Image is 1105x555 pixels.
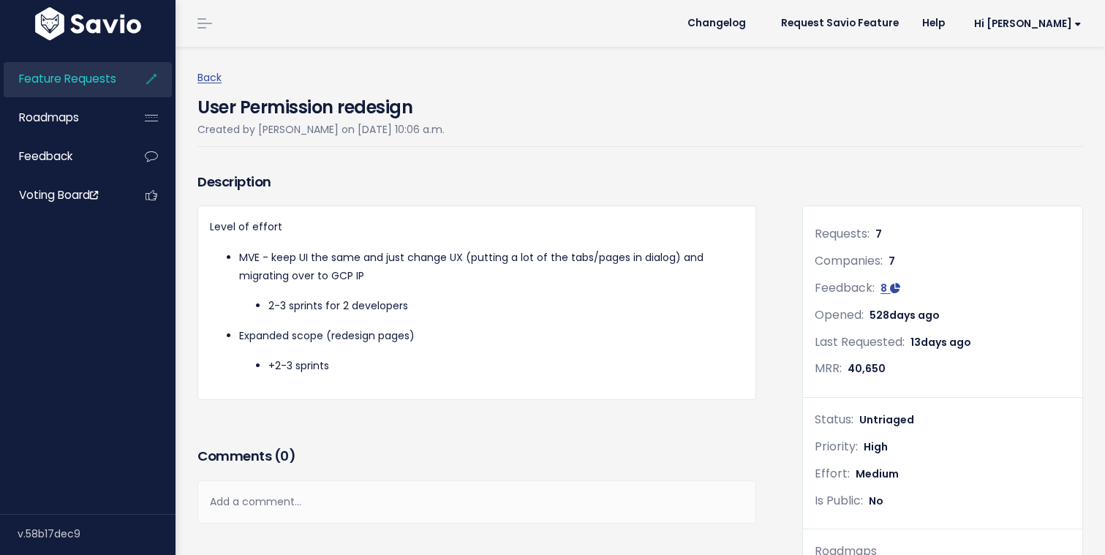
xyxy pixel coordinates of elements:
span: Feedback: [815,279,875,296]
span: Priority: [815,438,858,455]
span: MRR: [815,360,842,377]
a: Request Savio Feature [769,12,910,34]
li: +2-3 sprints [268,357,744,375]
span: Medium [856,467,899,481]
span: Voting Board [19,187,98,203]
span: Companies: [815,252,883,269]
span: days ago [889,308,940,322]
span: 8 [880,281,887,295]
p: Level of effort [210,218,744,236]
span: 528 [870,308,940,322]
p: MVE - keep UI the same and just change UX (putting a lot of the tabs/pages in dialog) and migrati... [239,249,744,285]
span: Effort: [815,465,850,482]
li: 2-3 sprints for 2 developers [268,297,744,315]
a: 8 [880,281,900,295]
span: Opened: [815,306,864,323]
span: Hi [PERSON_NAME] [974,18,1082,29]
h4: User Permission redesign [197,87,445,121]
img: logo-white.9d6f32f41409.svg [31,7,145,40]
span: Last Requested: [815,333,905,350]
span: No [869,494,883,508]
span: High [864,439,888,454]
span: Status: [815,411,853,428]
span: Feedback [19,148,72,164]
span: 40,650 [848,361,886,376]
span: 13 [910,335,971,350]
span: 7 [889,254,895,268]
span: Requests: [815,225,870,242]
a: Feedback [4,140,121,173]
span: 7 [875,227,882,241]
span: days ago [921,335,971,350]
span: Feature Requests [19,71,116,86]
span: Is Public: [815,492,863,509]
span: Roadmaps [19,110,79,125]
span: Changelog [687,18,746,29]
a: Hi [PERSON_NAME] [957,12,1093,35]
a: Help [910,12,957,34]
p: Expanded scope (redesign pages) [239,327,744,345]
h3: Comments ( ) [197,446,756,467]
a: Voting Board [4,178,121,212]
span: Created by [PERSON_NAME] on [DATE] 10:06 a.m. [197,122,445,137]
a: Feature Requests [4,62,121,96]
span: 0 [280,447,289,465]
a: Back [197,70,222,85]
a: Roadmaps [4,101,121,135]
span: Untriaged [859,412,914,427]
div: v.58b17dec9 [18,515,176,553]
h3: Description [197,172,756,192]
div: Add a comment... [197,480,756,524]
